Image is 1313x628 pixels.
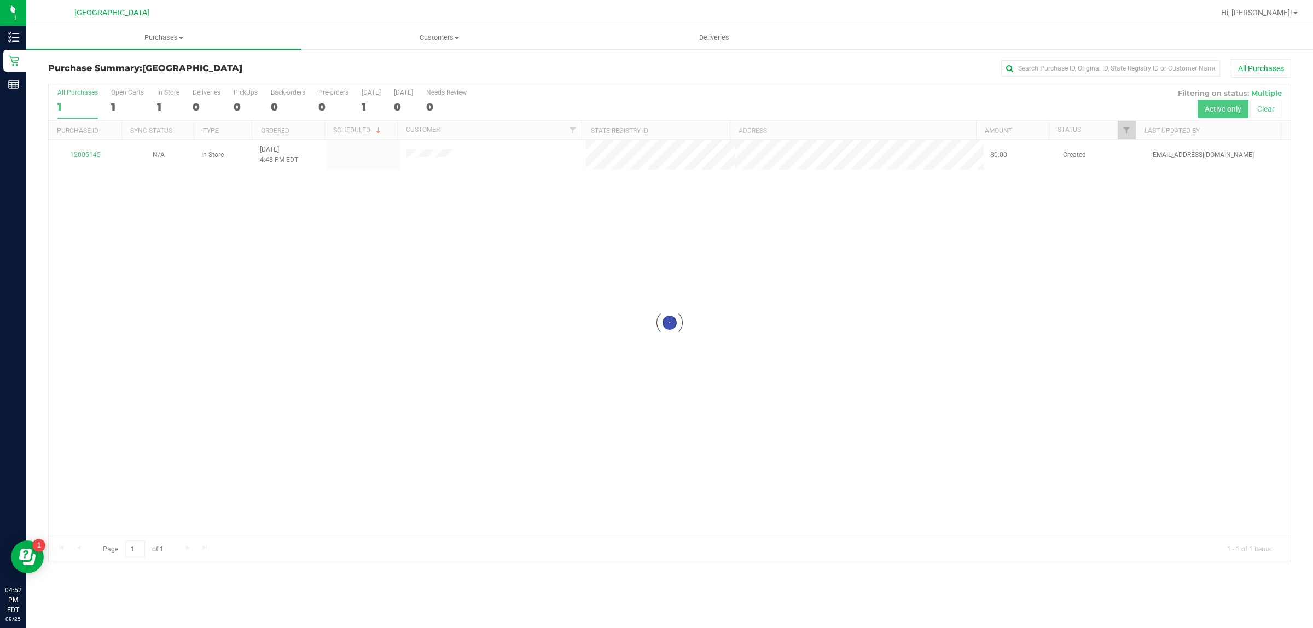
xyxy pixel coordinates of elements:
[1221,8,1292,17] span: Hi, [PERSON_NAME]!
[1001,60,1220,77] input: Search Purchase ID, Original ID, State Registry ID or Customer Name...
[32,539,45,552] iframe: Resource center unread badge
[302,33,576,43] span: Customers
[8,32,19,43] inline-svg: Inventory
[5,615,21,623] p: 09/25
[26,33,301,43] span: Purchases
[8,79,19,90] inline-svg: Reports
[11,540,44,573] iframe: Resource center
[5,585,21,615] p: 04:52 PM EDT
[74,8,149,18] span: [GEOGRAPHIC_DATA]
[26,26,301,49] a: Purchases
[1231,59,1291,78] button: All Purchases
[142,63,242,73] span: [GEOGRAPHIC_DATA]
[8,55,19,66] inline-svg: Retail
[684,33,744,43] span: Deliveries
[577,26,852,49] a: Deliveries
[48,63,462,73] h3: Purchase Summary:
[301,26,577,49] a: Customers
